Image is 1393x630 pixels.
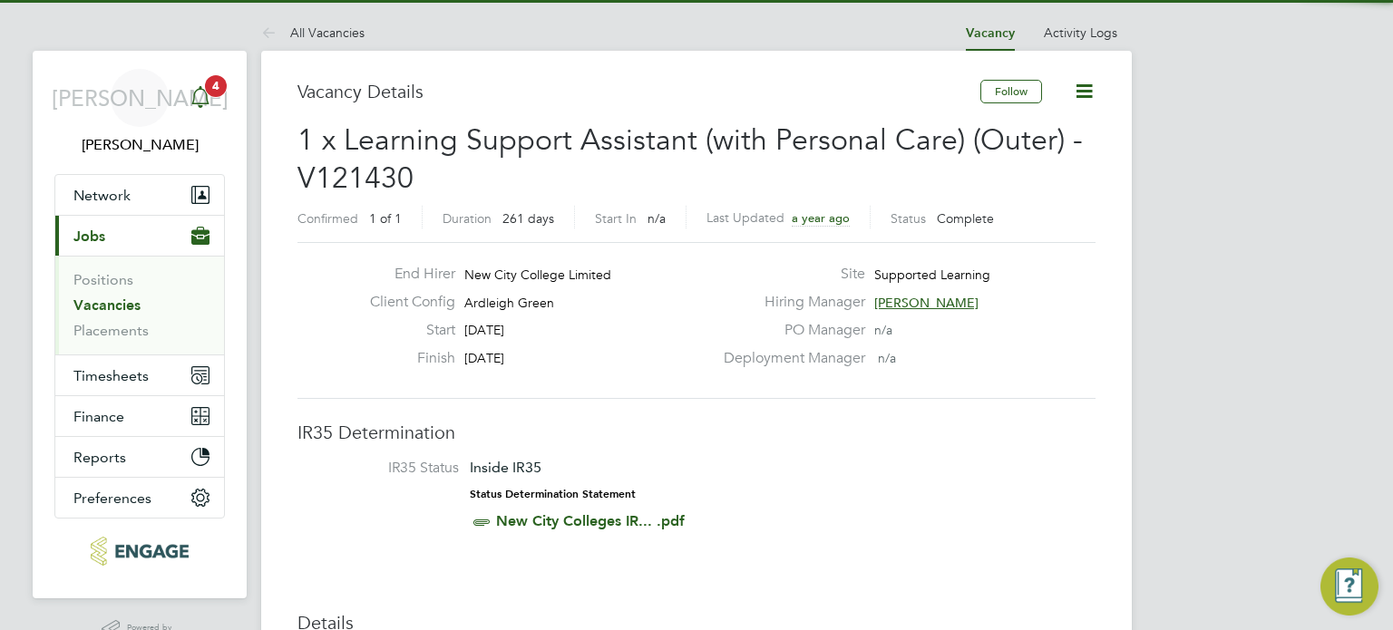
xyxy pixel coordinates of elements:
[595,210,637,227] label: Start In
[73,296,141,314] a: Vacancies
[464,322,504,338] span: [DATE]
[713,349,865,368] label: Deployment Manager
[502,210,554,227] span: 261 days
[55,175,224,215] button: Network
[297,80,980,103] h3: Vacancy Details
[496,512,685,529] a: New City Colleges IR... .pdf
[73,408,124,425] span: Finance
[55,396,224,436] button: Finance
[713,293,865,312] label: Hiring Manager
[356,321,455,340] label: Start
[356,293,455,312] label: Client Config
[54,537,225,566] a: Go to home page
[73,228,105,245] span: Jobs
[55,216,224,256] button: Jobs
[297,421,1096,444] h3: IR35 Determination
[980,80,1042,103] button: Follow
[73,271,133,288] a: Positions
[356,349,455,368] label: Finish
[316,459,459,478] label: IR35 Status
[891,210,926,227] label: Status
[55,478,224,518] button: Preferences
[55,437,224,477] button: Reports
[470,459,541,476] span: Inside IR35
[54,69,225,156] a: [PERSON_NAME][PERSON_NAME]
[966,25,1015,41] a: Vacancy
[713,321,865,340] label: PO Manager
[297,122,1083,196] span: 1 x Learning Support Assistant (with Personal Care) (Outer) - V121430
[464,350,504,366] span: [DATE]
[261,24,365,41] a: All Vacancies
[648,210,666,227] span: n/a
[297,210,358,227] label: Confirmed
[1044,24,1117,41] a: Activity Logs
[443,210,492,227] label: Duration
[470,488,636,500] strong: Status Determination Statement
[713,265,865,284] label: Site
[369,210,402,227] span: 1 of 1
[54,134,225,156] span: Jerin Aktar
[33,51,247,598] nav: Main navigation
[874,267,990,283] span: Supported Learning
[792,210,850,226] span: a year ago
[878,350,896,366] span: n/a
[73,187,131,204] span: Network
[464,295,554,311] span: Ardleigh Green
[73,322,149,339] a: Placements
[182,69,219,127] a: 4
[91,537,188,566] img: morganhunt-logo-retina.png
[73,367,149,384] span: Timesheets
[52,86,229,110] span: [PERSON_NAME]
[1320,557,1378,615] button: Engage Resource Center
[55,355,224,395] button: Timesheets
[706,209,784,226] label: Last Updated
[937,210,994,227] span: Complete
[874,295,979,311] span: [PERSON_NAME]
[464,267,611,283] span: New City College Limited
[874,322,892,338] span: n/a
[55,256,224,354] div: Jobs
[205,75,227,97] span: 4
[356,265,455,284] label: End Hirer
[73,489,151,507] span: Preferences
[73,449,126,466] span: Reports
